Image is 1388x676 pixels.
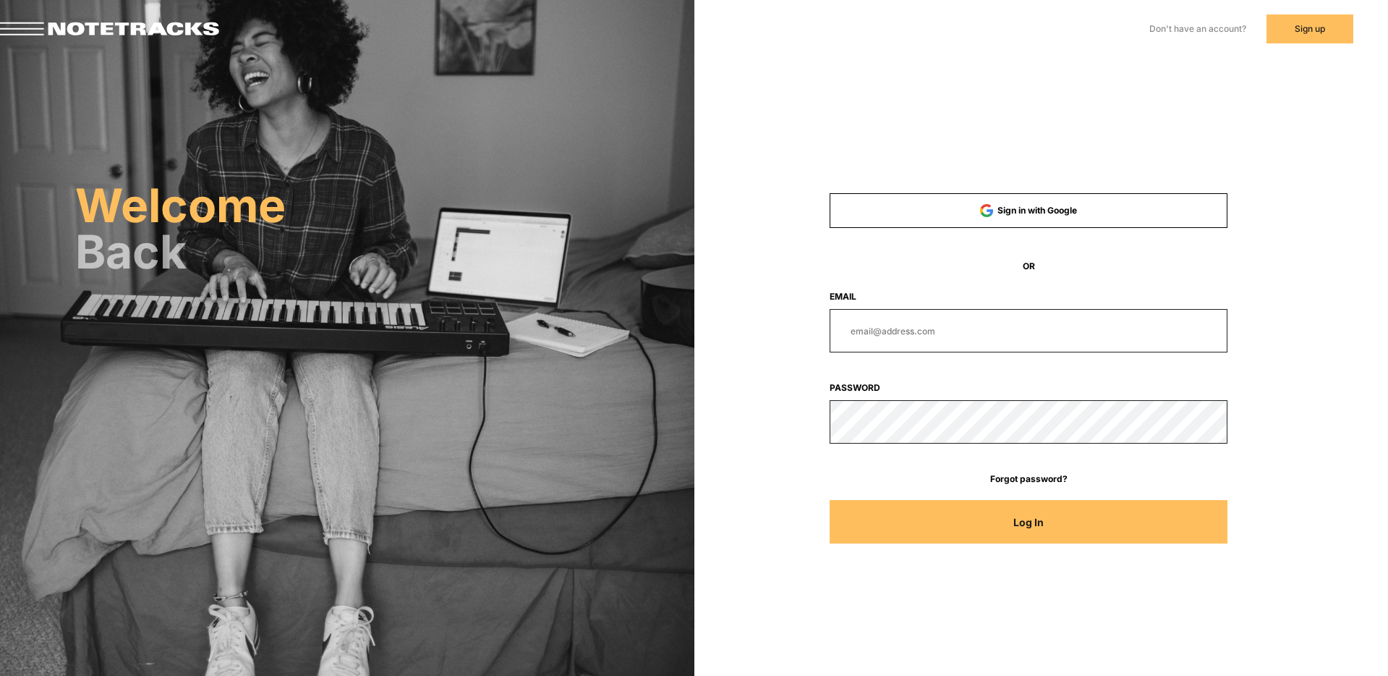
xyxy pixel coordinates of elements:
input: email@address.com [830,309,1227,352]
button: Sign up [1266,14,1353,43]
span: OR [830,260,1227,273]
h2: Back [75,232,694,272]
a: Forgot password? [830,473,1227,486]
button: Sign in with Google [830,193,1227,228]
button: Log In [830,500,1227,544]
label: Don't have an account? [1149,22,1246,35]
span: Sign in with Google [997,205,1077,216]
label: Password [830,381,1227,394]
label: Email [830,290,1227,303]
h2: Welcome [75,185,694,226]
